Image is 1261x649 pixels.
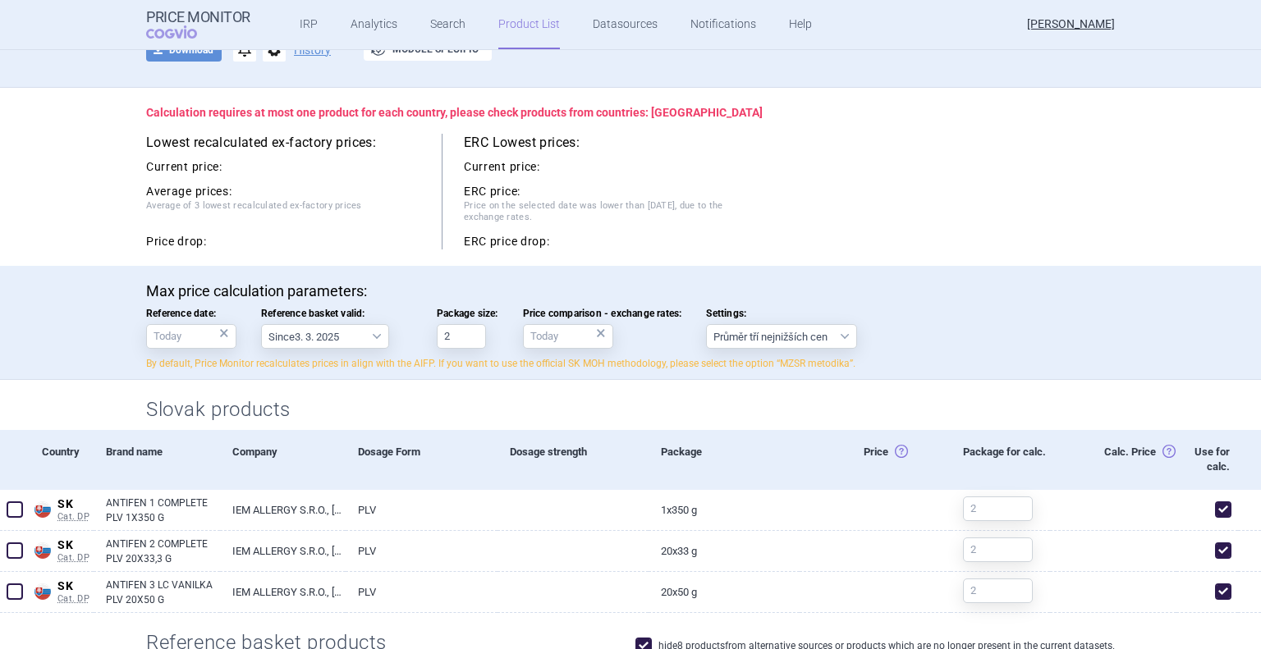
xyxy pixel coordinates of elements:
[523,308,682,319] span: Price comparison - exchange rates:
[1050,430,1176,489] div: Calc. Price
[146,282,1115,300] p: Max price calculation parameters:
[34,542,51,559] img: Slovakia
[437,308,498,319] span: Package size:
[706,324,857,349] select: Settings:
[146,235,207,249] strong: Price drop:
[649,430,800,489] div: Package
[146,106,763,119] strong: Calculation requires at most one product for each country , please check products from countries:...
[146,9,250,25] strong: Price Monitor
[523,324,613,349] input: Price comparison - exchange rates:×
[57,538,94,553] span: SK
[220,531,346,571] a: IEM ALLERGY S.R.O., [STREET_ADDRESS]
[146,39,222,62] button: Download
[800,430,951,489] div: Price
[1176,430,1238,489] div: Use for calc.
[464,200,737,226] span: Price on the selected date was lower than [DATE], due to the exchange rates.
[94,430,220,489] div: Brand name
[649,572,800,612] a: 20x50 g
[220,490,346,530] a: IEM ALLERGY S.R.O., [STREET_ADDRESS]
[220,430,346,489] div: Company
[146,324,236,349] input: Reference date:×
[464,235,550,249] strong: ERC price drop:
[346,572,497,612] a: PLV
[106,496,220,525] a: ANTIFEN 1 COMPLETE PLV 1X350 G
[30,430,94,489] div: Country
[437,324,486,349] input: Package size:
[106,578,220,607] a: ANTIFEN 3 LC VANILKA PLV 20X50 G
[464,185,520,199] strong: ERC price:
[706,308,857,319] span: Settings:
[963,537,1033,562] input: 2
[963,496,1033,521] input: 2
[57,579,94,594] span: SK
[596,324,606,342] div: ×
[146,396,1115,423] h2: Slovak products
[951,430,1049,489] div: Package for calc.
[146,308,236,319] span: Reference date:
[464,160,540,173] strong: Current price:
[34,583,51,600] img: Slovakia
[106,537,220,566] a: ANTIFEN 2 COMPLETE PLV 20X33,3 G
[34,501,51,518] img: Slovakia
[464,134,737,152] h5: ERC Lowest prices:
[294,44,331,56] button: History
[146,134,420,152] h5: Lowest recalculated ex-factory prices:
[346,430,497,489] div: Dosage Form
[146,185,232,199] strong: Average prices:
[30,535,94,564] a: SKSKCat. DP
[346,531,497,571] a: PLV
[261,308,412,319] span: Reference basket valid:
[963,578,1033,603] input: 2
[57,511,94,523] span: Cat. DP
[146,25,220,39] span: COGVIO
[30,576,94,605] a: SKSKCat. DP
[146,200,420,226] span: Average of 3 lowest recalculated ex-factory prices
[57,497,94,512] span: SK
[220,572,346,612] a: IEM ALLERGY S.R.O., [STREET_ADDRESS]
[261,324,389,349] select: Reference basket valid:
[649,531,800,571] a: 20x33 g
[57,552,94,564] span: Cat. DP
[498,430,649,489] div: Dosage strength
[219,324,229,342] div: ×
[146,9,250,40] a: Price MonitorCOGVIO
[57,593,94,605] span: Cat. DP
[30,494,94,523] a: SKSKCat. DP
[346,490,497,530] a: PLV
[146,160,222,173] strong: Current price:
[146,357,1115,371] p: By default, Price Monitor recalculates prices in align with the AIFP. If you want to use the offi...
[649,490,800,530] a: 1x350 g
